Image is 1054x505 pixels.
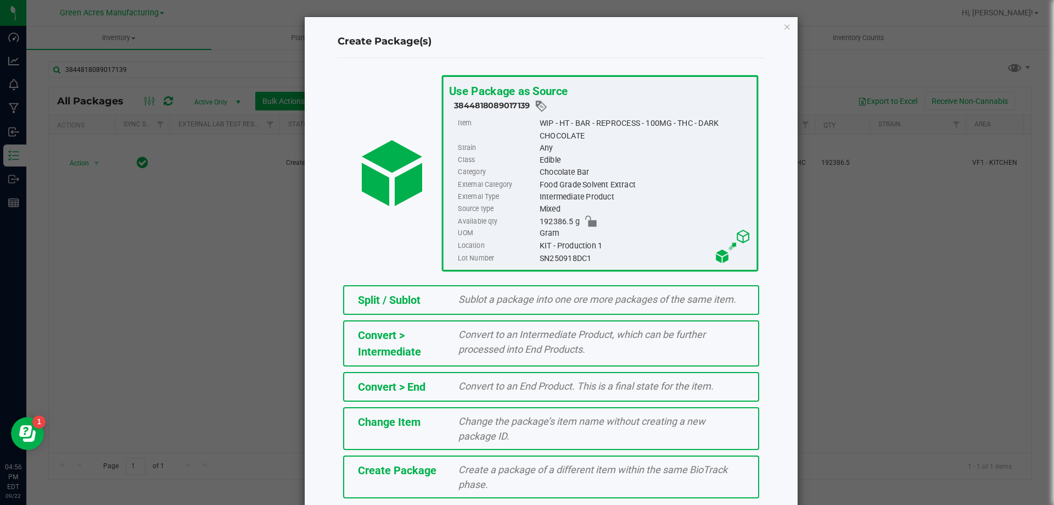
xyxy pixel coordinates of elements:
div: Intermediate Product [539,191,750,203]
span: 192386.5 g [539,215,579,227]
span: Convert to an End Product. This is a final state for the item. [458,380,714,392]
h4: Create Package(s) [338,35,765,49]
label: Category [458,167,537,179]
div: SN250918DC1 [539,252,750,264]
label: Location [458,240,537,252]
div: Mixed [539,203,750,215]
label: Item [458,118,537,142]
div: Chocolate Bar [539,167,750,179]
iframe: Resource center unread badge [32,415,46,429]
span: Use Package as Source [448,84,567,98]
iframe: Resource center [11,417,44,450]
span: Convert to an Intermediate Product, which can be further processed into End Products. [458,329,705,355]
label: Available qty [458,215,537,227]
label: Strain [458,142,537,154]
label: Class [458,154,537,166]
label: UOM [458,227,537,240]
div: WIP - HT - BAR - REPROCESS - 100MG - THC - DARK CHOCOLATE [539,118,750,142]
span: Create a package of a different item within the same BioTrack phase. [458,464,727,490]
span: Change Item [358,415,421,429]
span: Split / Sublot [358,293,421,307]
div: Food Grade Solvent Extract [539,179,750,191]
span: Change the package’s item name without creating a new package ID. [458,415,705,442]
label: Lot Number [458,252,537,264]
label: External Type [458,191,537,203]
div: Gram [539,227,750,240]
div: Any [539,142,750,154]
div: KIT - Production 1 [539,240,750,252]
span: Create Package [358,464,436,477]
label: External Category [458,179,537,191]
span: Convert > Intermediate [358,329,421,358]
div: Edible [539,154,750,166]
label: Source type [458,203,537,215]
span: Sublot a package into one ore more packages of the same item. [458,293,736,305]
span: Convert > End [358,380,425,393]
div: 3844818089017139 [454,99,751,113]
